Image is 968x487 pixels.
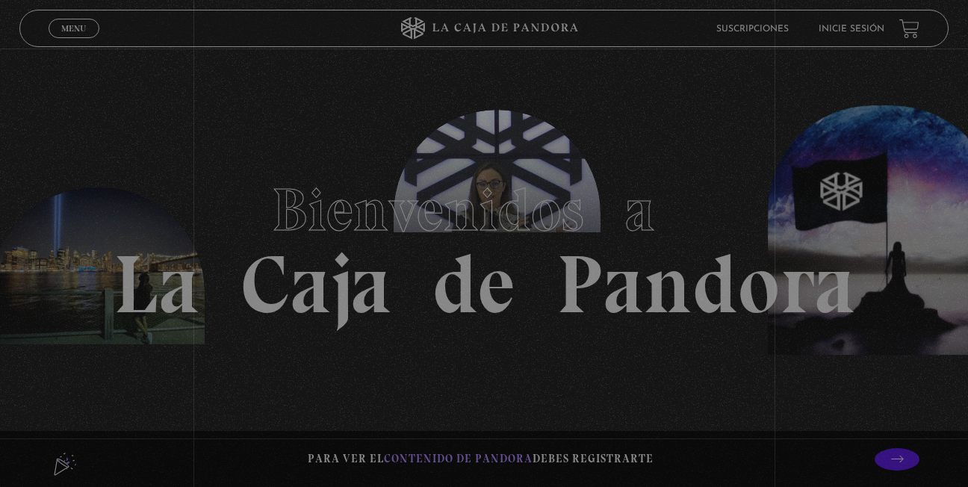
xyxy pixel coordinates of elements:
[384,452,533,465] span: contenido de Pandora
[716,25,789,34] a: Suscripciones
[114,161,855,326] h1: La Caja de Pandora
[819,25,884,34] a: Inicie sesión
[272,174,696,246] span: Bienvenidos a
[899,19,919,39] a: View your shopping cart
[308,449,654,469] p: Para ver el debes registrarte
[56,37,91,47] span: Cerrar
[61,24,86,33] span: Menu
